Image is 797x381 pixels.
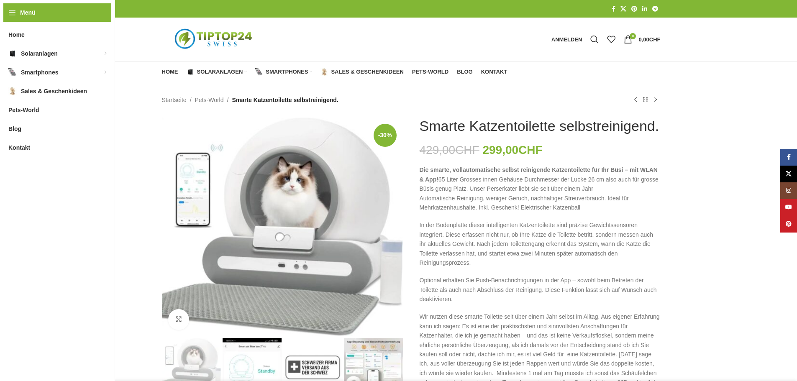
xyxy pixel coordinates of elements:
[158,64,512,80] div: Hauptnavigation
[780,199,797,216] a: YouTube Social Link
[255,68,263,76] img: Smartphones
[197,69,243,75] span: Solaranlagen
[266,69,308,75] span: Smartphones
[780,166,797,182] a: X Social Link
[780,216,797,233] a: Pinterest Social Link
[481,69,507,75] span: Kontakt
[195,95,224,105] a: Pets-World
[187,64,247,80] a: Solaranlagen
[455,143,479,156] span: CHF
[420,118,659,135] h1: Smarte Katzentoilette selbstreinigend.
[603,31,620,48] div: Meine Wunschliste
[412,69,448,75] span: Pets-World
[630,33,636,39] span: 0
[8,102,39,118] span: Pets-World
[457,69,473,75] span: Blog
[162,118,403,336] img: Vollautomatische_smarte_Katzentoilette
[21,84,87,99] span: Sales & Geschenkideen
[618,3,629,15] a: X Social Link
[320,64,403,80] a: Sales & Geschenkideen
[412,64,448,80] a: Pets-World
[162,64,178,80] a: Home
[420,143,479,156] bdi: 429,00
[420,165,661,212] p: 65 Liter Grosses innen Gehäuse Durchmesser der Lucke 26 cm also auch für grosse Büsis genug Platz...
[518,143,543,156] span: CHF
[420,220,661,267] p: In der Bodenplatte dieser intelligenten Katzentoilette sind präzise Gewichtssensoren integriert. ...
[8,49,17,58] img: Solaranlagen
[780,182,797,199] a: Instagram Social Link
[8,27,25,42] span: Home
[780,149,797,166] a: Facebook Social Link
[374,124,397,147] span: -30%
[651,95,661,105] a: Nächstes Produkt
[457,64,473,80] a: Blog
[629,3,640,15] a: Pinterest Social Link
[420,166,658,182] strong: Die smarte, vollautomatische selbst reinigende Katzentoilette für Ihr Büsi – mit WLAN & App!
[232,95,338,105] span: Smarte Katzentoilette selbstreinigend.
[482,143,542,156] bdi: 299,00
[8,140,30,155] span: Kontakt
[162,69,178,75] span: Home
[20,8,36,17] span: Menü
[320,68,328,76] img: Sales & Geschenkideen
[162,36,267,42] a: Logo der Website
[551,37,582,42] span: Anmelden
[8,87,17,95] img: Sales & Geschenkideen
[331,69,403,75] span: Sales & Geschenkideen
[187,68,194,76] img: Solaranlagen
[21,46,58,61] span: Solaranlagen
[649,36,661,43] span: CHF
[650,3,661,15] a: Telegram Social Link
[420,276,661,304] p: Optional erhalten Sie Push-Benachrichtigungen in der App – sowohl beim Betreten der Toilette als ...
[638,36,660,43] bdi: 0,00
[255,64,312,80] a: Smartphones
[8,121,21,136] span: Blog
[162,95,187,105] a: Startseite
[620,31,664,48] a: 0 0,00CHF
[481,64,507,80] a: Kontakt
[21,65,58,80] span: Smartphones
[8,68,17,77] img: Smartphones
[547,31,587,48] a: Anmelden
[640,3,650,15] a: LinkedIn Social Link
[630,95,641,105] a: Vorheriges Produkt
[586,31,603,48] a: Suche
[162,95,338,105] nav: Breadcrumb
[609,3,618,15] a: Facebook Social Link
